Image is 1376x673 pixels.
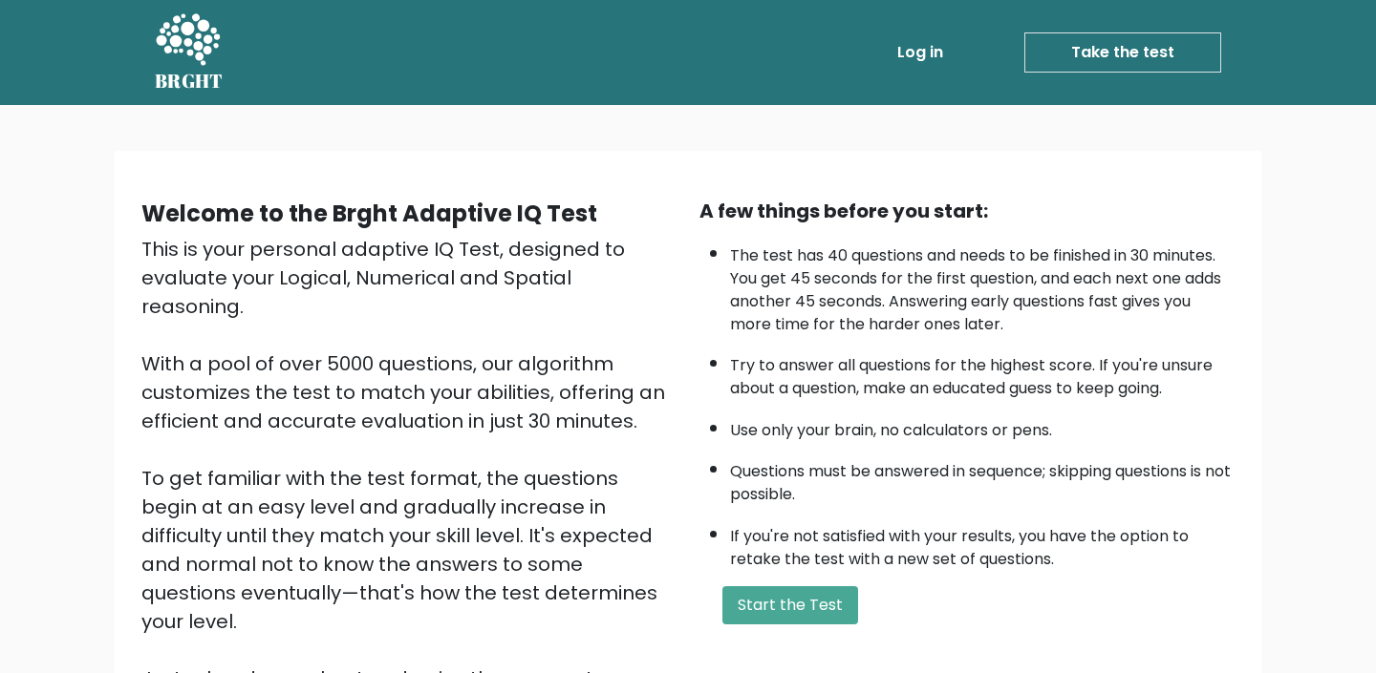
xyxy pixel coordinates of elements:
b: Welcome to the Brght Adaptive IQ Test [141,198,597,229]
a: BRGHT [155,8,224,97]
button: Start the Test [722,586,858,624]
a: Log in [890,33,951,72]
a: Take the test [1024,32,1221,73]
li: If you're not satisfied with your results, you have the option to retake the test with a new set ... [730,515,1235,571]
h5: BRGHT [155,70,224,93]
li: Questions must be answered in sequence; skipping questions is not possible. [730,451,1235,506]
li: Try to answer all questions for the highest score. If you're unsure about a question, make an edu... [730,345,1235,400]
li: The test has 40 questions and needs to be finished in 30 minutes. You get 45 seconds for the firs... [730,235,1235,336]
div: A few things before you start: [699,197,1235,225]
li: Use only your brain, no calculators or pens. [730,410,1235,442]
